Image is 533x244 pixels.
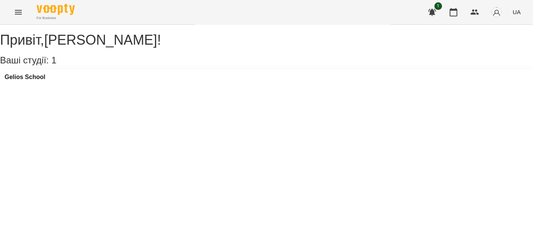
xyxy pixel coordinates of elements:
span: 1 [51,55,56,65]
button: UA [510,5,524,19]
img: avatar_s.png [491,7,502,18]
span: 1 [434,2,442,10]
a: Gelios School [5,74,45,81]
button: Menu [9,3,27,21]
span: UA [513,8,521,16]
img: Voopty Logo [37,4,75,15]
span: For Business [37,16,75,21]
